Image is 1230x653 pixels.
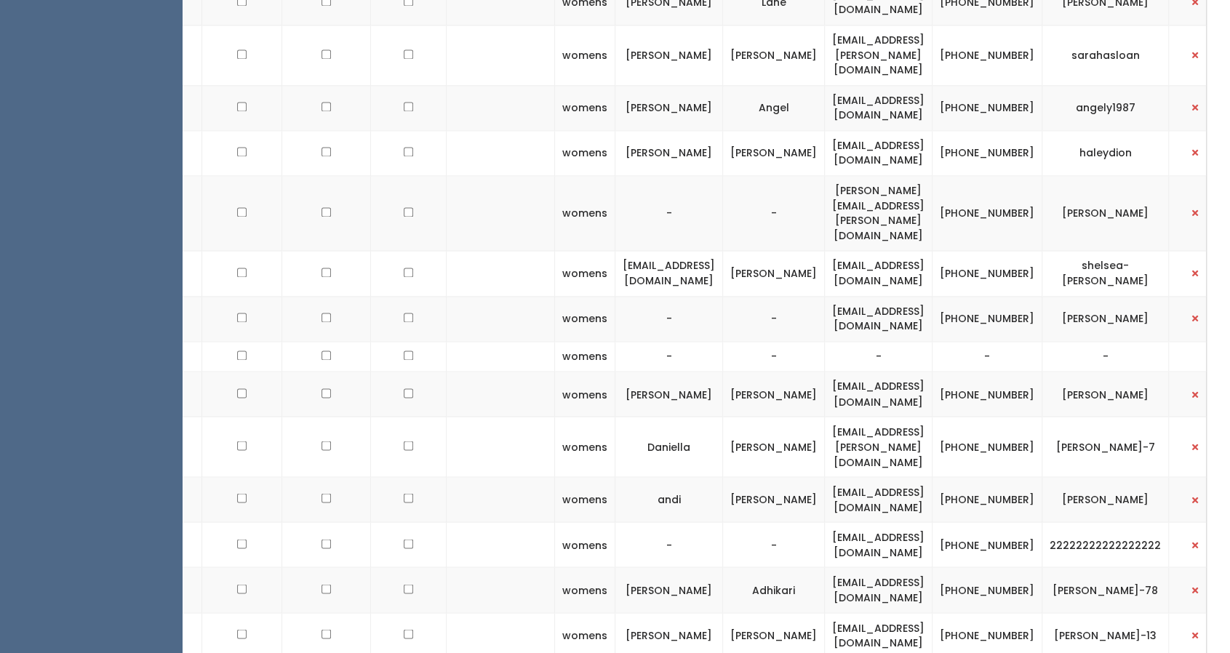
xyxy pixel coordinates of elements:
td: [EMAIL_ADDRESS][DOMAIN_NAME] [825,251,933,296]
td: [PERSON_NAME] [615,130,723,175]
td: - [723,296,825,341]
td: [EMAIL_ADDRESS][PERSON_NAME][DOMAIN_NAME] [825,25,933,86]
td: womens [555,477,615,522]
td: womens [555,251,615,296]
td: [PERSON_NAME] [723,477,825,522]
td: - [723,522,825,567]
td: [PHONE_NUMBER] [933,251,1042,296]
td: [EMAIL_ADDRESS][DOMAIN_NAME] [825,372,933,417]
td: - [723,341,825,372]
td: [PERSON_NAME][EMAIL_ADDRESS][PERSON_NAME][DOMAIN_NAME] [825,176,933,251]
td: womens [555,372,615,417]
td: womens [555,341,615,372]
td: [PHONE_NUMBER] [933,417,1042,477]
td: - [825,341,933,372]
td: womens [555,417,615,477]
td: andi [615,477,723,522]
td: - [615,522,723,567]
td: [PERSON_NAME] [723,130,825,175]
td: [PERSON_NAME] [1042,477,1169,522]
td: [PERSON_NAME] [723,372,825,417]
td: [PERSON_NAME] [1042,176,1169,251]
td: [PERSON_NAME] [615,85,723,130]
td: 22222222222222222 [1042,522,1169,567]
td: [PHONE_NUMBER] [933,522,1042,567]
td: - [1042,341,1169,372]
td: womens [555,522,615,567]
td: womens [555,130,615,175]
td: [PHONE_NUMBER] [933,85,1042,130]
td: womens [555,296,615,341]
td: - [933,341,1042,372]
td: [PHONE_NUMBER] [933,130,1042,175]
td: [EMAIL_ADDRESS][DOMAIN_NAME] [615,251,723,296]
td: - [615,176,723,251]
td: [EMAIL_ADDRESS][DOMAIN_NAME] [825,522,933,567]
td: womens [555,567,615,612]
td: - [723,176,825,251]
td: [PERSON_NAME] [723,251,825,296]
td: [EMAIL_ADDRESS][DOMAIN_NAME] [825,567,933,612]
td: [PHONE_NUMBER] [933,372,1042,417]
td: Daniella [615,417,723,477]
td: haleydion [1042,130,1169,175]
td: [PERSON_NAME]-7 [1042,417,1169,477]
td: sarahasloan [1042,25,1169,86]
td: [PHONE_NUMBER] [933,296,1042,341]
td: [PERSON_NAME] [723,417,825,477]
td: [EMAIL_ADDRESS][DOMAIN_NAME] [825,296,933,341]
td: [EMAIL_ADDRESS][DOMAIN_NAME] [825,130,933,175]
td: [PERSON_NAME] [1042,296,1169,341]
td: Angel [723,85,825,130]
td: [PHONE_NUMBER] [933,25,1042,86]
td: [PERSON_NAME] [615,567,723,612]
td: womens [555,85,615,130]
td: [PERSON_NAME] [615,25,723,86]
td: - [615,296,723,341]
td: womens [555,176,615,251]
td: [PERSON_NAME] [723,25,825,86]
td: - [615,341,723,372]
td: [PHONE_NUMBER] [933,176,1042,251]
td: [PERSON_NAME] [1042,372,1169,417]
td: [PHONE_NUMBER] [933,477,1042,522]
td: shelsea-[PERSON_NAME] [1042,251,1169,296]
td: [EMAIL_ADDRESS][PERSON_NAME][DOMAIN_NAME] [825,417,933,477]
td: [EMAIL_ADDRESS][DOMAIN_NAME] [825,85,933,130]
td: womens [555,25,615,86]
td: Adhikari [723,567,825,612]
td: [PHONE_NUMBER] [933,567,1042,612]
td: [PERSON_NAME]-78 [1042,567,1169,612]
td: [PERSON_NAME] [615,372,723,417]
td: angely1987 [1042,85,1169,130]
td: [EMAIL_ADDRESS][DOMAIN_NAME] [825,477,933,522]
